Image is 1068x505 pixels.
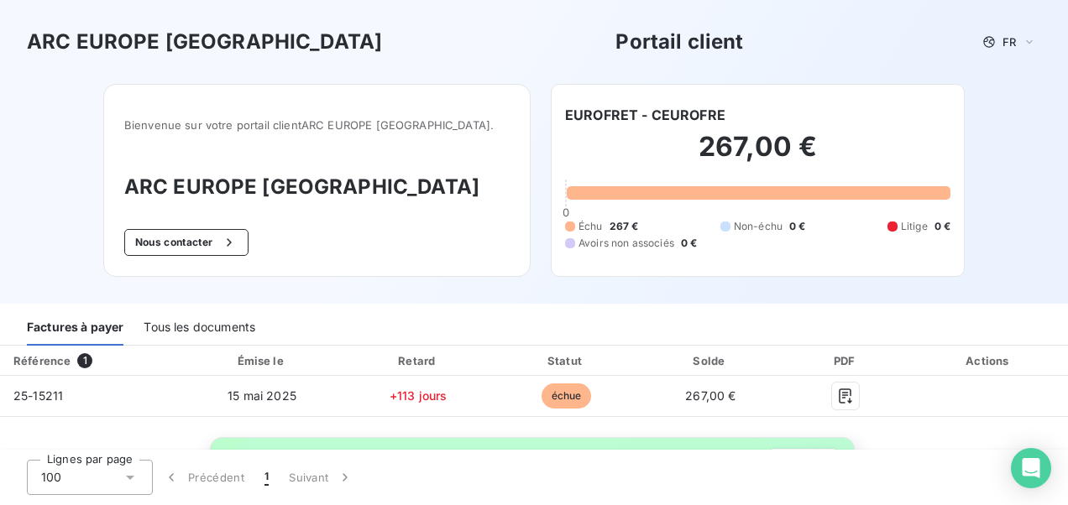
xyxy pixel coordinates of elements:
[565,130,950,180] h2: 267,00 €
[390,388,448,403] span: +113 jours
[27,310,123,346] div: Factures à payer
[1011,448,1051,488] div: Open Intercom Messenger
[144,310,255,346] div: Tous les documents
[542,383,592,409] span: échue
[914,352,1065,369] div: Actions
[228,388,296,403] span: 15 mai 2025
[124,172,510,202] h3: ARC EUROPE [GEOGRAPHIC_DATA]
[901,219,928,234] span: Litige
[934,219,950,234] span: 0 €
[41,469,61,486] span: 100
[563,206,569,219] span: 0
[565,105,725,125] h6: EUROFRET - CEUROFRE
[279,460,364,495] button: Suivant
[615,27,743,57] h3: Portail client
[264,469,269,486] span: 1
[13,354,71,367] div: Référence
[1003,35,1016,49] span: FR
[124,118,510,132] span: Bienvenue sur votre portail client ARC EUROPE [GEOGRAPHIC_DATA] .
[578,236,674,251] span: Avoirs non associés
[578,219,603,234] span: Échu
[77,353,92,368] span: 1
[734,219,783,234] span: Non-échu
[642,352,778,369] div: Solde
[13,388,63,403] span: 25-15211
[496,352,636,369] div: Statut
[124,229,249,256] button: Nous contacter
[184,352,340,369] div: Émise le
[789,219,805,234] span: 0 €
[610,219,639,234] span: 267 €
[347,352,489,369] div: Retard
[254,460,279,495] button: 1
[681,236,697,251] span: 0 €
[785,352,907,369] div: PDF
[27,27,382,57] h3: ARC EUROPE [GEOGRAPHIC_DATA]
[153,460,254,495] button: Précédent
[685,388,736,403] span: 267,00 €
